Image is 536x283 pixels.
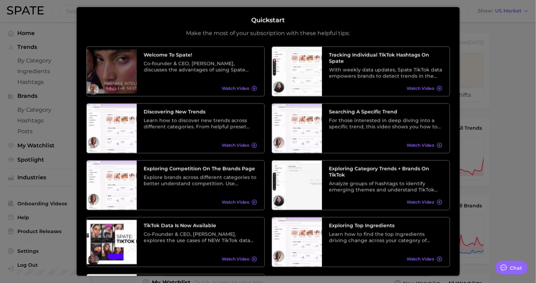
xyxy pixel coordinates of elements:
span: Watch Video [222,200,249,205]
span: Watch Video [222,257,249,262]
a: TikTok data is now availableCo-Founder & CEO, [PERSON_NAME], explores the use cases of NEW TikTok... [86,217,265,267]
a: Tracking Individual TikTok Hashtags on SpateWith weekly data updates, Spate TikTok data empowers ... [272,46,450,96]
p: Make the most of your subscription with these helpful tips: [186,30,350,37]
span: Watch Video [407,143,435,148]
h3: TikTok data is now available [144,222,257,229]
h3: Welcome to Spate! [144,52,257,58]
div: With weekly data updates, Spate TikTok data empowers brands to detect trends in the earliest stag... [329,67,442,79]
a: Exploring Category Trends + Brands on TikTokAnalyze groups of hashtags to identify emerging theme... [272,160,450,210]
div: Learn how to find the top ingredients driving change across your category of choice. From broad c... [329,231,442,243]
h3: Exploring Category Trends + Brands on TikTok [329,165,442,178]
span: Watch Video [407,257,435,262]
div: Co-founder & CEO, [PERSON_NAME], discusses the advantages of using Spate data as well as its vari... [144,60,257,73]
h2: Quickstart [251,17,285,24]
a: Exploring Top IngredientsLearn how to find the top ingredients driving change across your categor... [272,217,450,267]
div: Explore brands across different categories to better understand competition. Use different preset... [144,174,257,187]
a: Welcome to Spate!Co-founder & CEO, [PERSON_NAME], discusses the advantages of using Spate data as... [86,46,265,96]
div: Co-Founder & CEO, [PERSON_NAME], explores the use cases of NEW TikTok data and its relationship w... [144,231,257,243]
div: Learn how to discover new trends across different categories. From helpful preset filters to diff... [144,117,257,130]
h3: Exploring Competition on the Brands Page [144,165,257,172]
h3: Tracking Individual TikTok Hashtags on Spate [329,52,442,64]
span: Watch Video [407,86,435,91]
h3: Exploring Top Ingredients [329,222,442,229]
span: Watch Video [222,86,249,91]
a: Discovering New TrendsLearn how to discover new trends across different categories. From helpful ... [86,103,265,153]
div: Analyze groups of hashtags to identify emerging themes and understand TikTok trends at a higher l... [329,180,442,193]
a: Searching A Specific TrendFor those interested in deep diving into a specific trend, this video s... [272,103,450,153]
h3: Discovering New Trends [144,109,257,115]
span: Watch Video [222,143,249,148]
span: Watch Video [407,200,435,205]
h3: Searching A Specific Trend [329,109,442,115]
a: Exploring Competition on the Brands PageExplore brands across different categories to better unde... [86,160,265,210]
div: For those interested in deep diving into a specific trend, this video shows you how to search tre... [329,117,442,130]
